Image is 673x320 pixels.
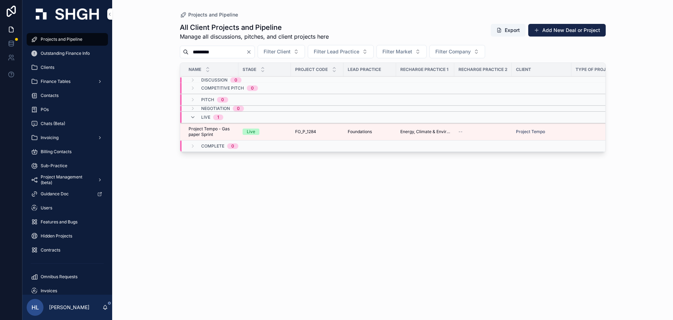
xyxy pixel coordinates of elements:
span: Projects and Pipeline [188,11,238,18]
a: Hidden Projects [27,230,108,242]
span: Filter Market [382,48,412,55]
span: Filter Client [264,48,291,55]
span: Name [189,67,201,72]
a: Clients [27,61,108,74]
a: Invoices [27,285,108,297]
img: App logo [36,8,99,20]
span: Billing Contacts [41,149,72,155]
button: Clear [246,49,254,55]
span: Filter Lead Practice [314,48,359,55]
div: 0 [231,143,234,149]
div: 0 [237,106,240,111]
span: FO_P_1284 [295,129,316,135]
a: Guidance Doc [27,188,108,200]
a: Chats (Beta) [27,117,108,130]
a: FO_P_1284 [295,129,339,135]
a: Invoicing [27,131,108,144]
span: Project Code [295,67,328,72]
span: POs [41,107,49,112]
span: Competitive Pitch [201,85,244,91]
span: Negotiation [201,106,230,111]
span: Filter Company [435,48,471,55]
span: Pitch [201,97,214,103]
a: Project Tempo [516,129,567,135]
a: POs [27,103,108,116]
span: Type of Project [576,67,614,72]
span: Stage [243,67,256,72]
a: Outstanding Finance Info [27,47,108,60]
span: Projects and Pipeline [41,37,82,42]
p: [PERSON_NAME] [49,304,89,311]
span: Discussion [201,77,227,83]
span: Chats (Beta) [41,121,65,126]
button: Select Button [376,45,427,58]
span: HL [32,303,39,312]
span: Complete [201,143,224,149]
a: Finance Tables [27,75,108,88]
span: Manage all discussions, pitches, and client projects here [180,32,329,41]
h1: All Client Projects and Pipeline [180,22,329,32]
span: Finance Tables [41,79,70,84]
div: 0 [221,97,224,103]
button: Add New Deal or Project [528,24,606,37]
span: Project Management (beta) [41,174,92,185]
a: Project Tempo - Gas paper Sprint [189,126,234,137]
div: Live [247,129,255,135]
a: Omnibus Requests [27,270,108,283]
span: Sub-Practice [41,163,67,169]
a: Sub-Practice [27,159,108,172]
span: Contracts [41,247,60,253]
span: Live [201,115,210,120]
span: Guidance Doc [41,191,69,197]
a: Contacts [27,89,108,102]
a: Project Tempo [516,129,545,135]
span: Recharge Practice 2 [458,67,508,72]
span: Hidden Projects [41,233,72,239]
a: Projects and Pipeline [27,33,108,46]
a: Energy, Climate & Environment [400,129,450,135]
div: 1 [217,115,219,120]
span: Clients [41,65,54,70]
button: Select Button [258,45,305,58]
a: Contracts [27,244,108,256]
span: Users [41,205,52,211]
span: Outstanding Finance Info [41,51,90,56]
span: -- [458,129,463,135]
button: Export [491,24,525,37]
span: Recharge Practice 1 [400,67,448,72]
a: -- [458,129,508,135]
a: Features and Bugs [27,216,108,228]
button: Select Button [429,45,485,58]
a: Projects and Pipeline [180,11,238,18]
span: Omnibus Requests [41,274,77,280]
div: 0 [251,85,254,91]
a: Billing Contacts [27,145,108,158]
span: Invoicing [41,135,59,141]
a: Foundations [348,129,392,135]
span: Features and Bugs [41,219,77,225]
a: Users [27,202,108,214]
span: Foundations [348,129,372,135]
div: scrollable content [22,28,112,295]
div: 0 [234,77,237,83]
span: Lead Practice [348,67,381,72]
button: Select Button [308,45,374,58]
a: Live [243,129,287,135]
a: Project Management (beta) [27,174,108,186]
span: Contacts [41,93,59,98]
span: Client [516,67,531,72]
span: Invoices [41,288,57,294]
